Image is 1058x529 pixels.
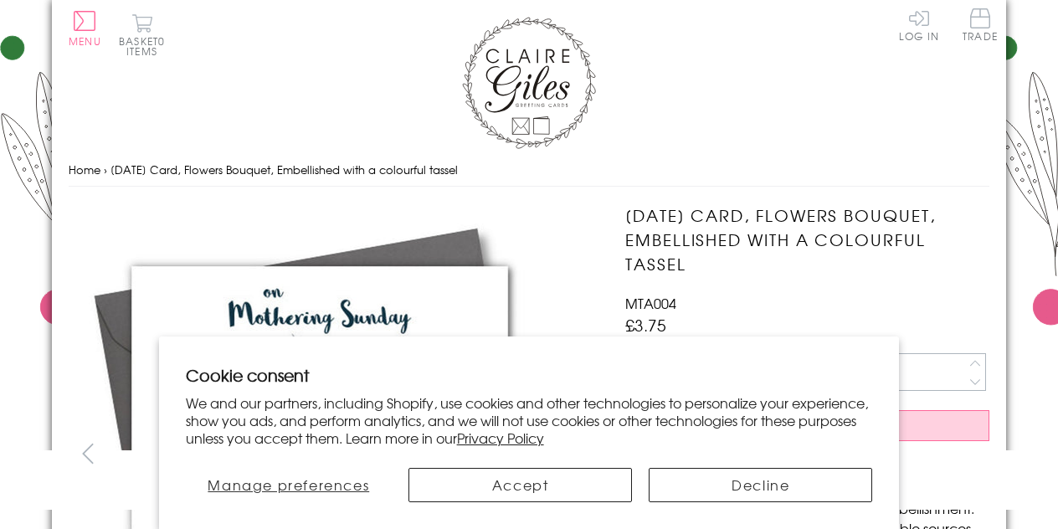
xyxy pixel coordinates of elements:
span: Manage preferences [208,475,369,495]
span: [DATE] Card, Flowers Bouquet, Embellished with a colourful tassel [110,162,458,177]
span: £3.75 [625,313,666,336]
span: › [104,162,107,177]
a: Log In [899,8,939,41]
a: Trade [963,8,998,44]
p: We and our partners, including Shopify, use cookies and other technologies to personalize your ex... [186,394,873,446]
img: Claire Giles Greetings Cards [462,17,596,149]
h1: [DATE] Card, Flowers Bouquet, Embellished with a colourful tassel [625,203,989,275]
span: 0 items [126,33,165,59]
button: Basket0 items [119,13,165,56]
button: Accept [408,468,632,502]
span: Trade [963,8,998,41]
button: Manage preferences [186,468,392,502]
a: Privacy Policy [457,428,544,448]
button: prev [69,434,106,472]
nav: breadcrumbs [69,153,989,187]
h2: Cookie consent [186,363,873,387]
button: Decline [649,468,872,502]
a: Home [69,162,100,177]
button: Menu [69,11,101,46]
span: MTA004 [625,293,676,313]
span: Menu [69,33,101,49]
